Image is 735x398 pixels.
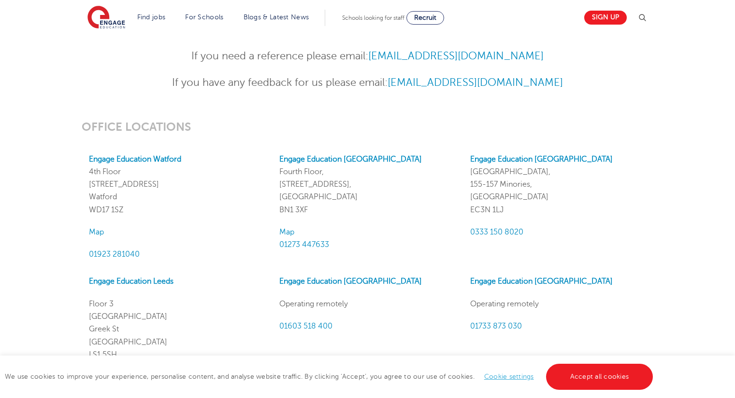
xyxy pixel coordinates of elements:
[414,14,436,21] span: Recruit
[546,364,653,390] a: Accept all cookies
[89,298,265,361] p: Floor 3 [GEOGRAPHIC_DATA] Greek St [GEOGRAPHIC_DATA] LS1 5SH
[584,11,627,25] a: Sign up
[137,14,166,21] a: Find jobs
[279,322,332,330] a: 01603 518 400
[470,322,522,330] a: 01733 873 030
[279,228,294,236] a: Map
[5,373,655,380] span: We use cookies to improve your experience, personalise content, and analyse website traffic. By c...
[279,153,455,216] p: Fourth Floor, [STREET_ADDRESS], [GEOGRAPHIC_DATA] BN1 3XF
[279,240,329,249] a: 01273 447633
[368,50,544,62] a: [EMAIL_ADDRESS][DOMAIN_NAME]
[388,77,563,88] a: [EMAIL_ADDRESS][DOMAIN_NAME]
[87,6,125,30] img: Engage Education
[89,153,265,216] p: 4th Floor [STREET_ADDRESS] Watford WD17 1SZ
[406,11,444,25] a: Recruit
[185,14,223,21] a: For Schools
[82,120,653,134] h3: OFFICE LOCATIONS
[89,277,173,286] a: Engage Education Leeds
[470,298,646,310] p: Operating remotely
[484,373,534,380] a: Cookie settings
[279,155,422,164] a: Engage Education [GEOGRAPHIC_DATA]
[470,277,613,286] a: Engage Education [GEOGRAPHIC_DATA]
[89,155,181,164] a: Engage Education Watford
[470,228,523,236] a: 0333 150 8020
[89,228,104,236] a: Map
[89,250,140,259] a: 01923 281040
[470,153,646,216] p: [GEOGRAPHIC_DATA], 155-157 Minories, [GEOGRAPHIC_DATA] EC3N 1LJ
[244,14,309,21] a: Blogs & Latest News
[342,14,404,21] span: Schools looking for staff
[130,74,605,91] p: If you have any feedback for us please email:
[279,277,422,286] a: Engage Education [GEOGRAPHIC_DATA]
[470,155,613,164] a: Engage Education [GEOGRAPHIC_DATA]
[279,298,455,310] p: Operating remotely
[130,48,605,65] p: If you need a reference please email:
